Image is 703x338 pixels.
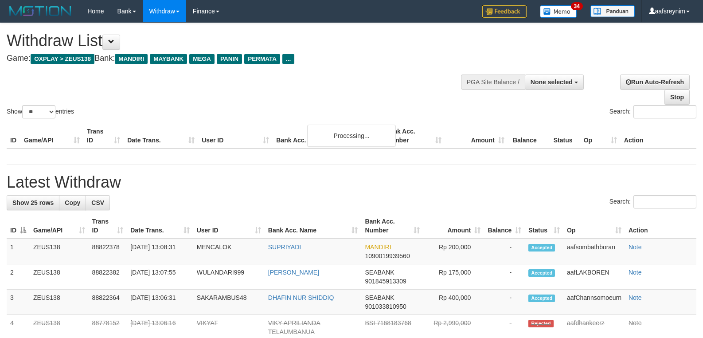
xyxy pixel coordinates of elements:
th: Action [621,123,696,149]
td: Rp 175,000 [423,264,484,290]
img: Feedback.jpg [482,5,527,18]
span: Copy 901845913309 to clipboard [365,278,406,285]
span: ... [282,54,294,64]
th: ID: activate to sort column descending [7,213,30,239]
img: Button%20Memo.svg [540,5,577,18]
th: Game/API [20,123,83,149]
span: 34 [571,2,583,10]
label: Search: [609,195,696,208]
td: aafChannsomoeurn [563,290,625,315]
td: Rp 400,000 [423,290,484,315]
span: Rejected [528,320,553,327]
a: SUPRIYADI [268,244,301,251]
th: Op [580,123,621,149]
th: Action [625,213,696,239]
a: DHAFIN NUR SHIDDIQ [268,294,334,301]
th: Status: activate to sort column ascending [525,213,563,239]
div: PGA Site Balance / [461,75,525,90]
div: Processing... [307,125,396,147]
th: Balance [508,123,550,149]
button: None selected [525,75,584,90]
span: Copy 7168183768 to clipboard [377,319,411,326]
span: SEABANK [365,294,394,301]
th: Trans ID: activate to sort column ascending [89,213,127,239]
a: Stop [664,90,690,105]
span: SEABANK [365,269,394,276]
th: User ID [198,123,273,149]
a: Show 25 rows [7,195,59,210]
a: Note [629,244,642,251]
th: User ID: activate to sort column ascending [193,213,265,239]
span: Accepted [528,269,555,277]
span: BSI [365,319,375,326]
label: Show entries [7,105,74,118]
td: - [484,290,525,315]
td: aafLAKBOREN [563,264,625,290]
th: Amount [445,123,508,149]
a: CSV [86,195,110,210]
td: 88822378 [89,239,127,264]
td: aafsombathboran [563,239,625,264]
span: MAYBANK [150,54,187,64]
td: SAKARAMBUS48 [193,290,265,315]
th: Trans ID [83,123,124,149]
span: Copy 1090019939560 to clipboard [365,252,410,259]
a: [PERSON_NAME] [268,269,319,276]
td: WULANDARI999 [193,264,265,290]
th: Date Trans. [124,123,198,149]
h4: Game: Bank: [7,54,460,63]
td: ZEUS138 [30,239,89,264]
span: MANDIRI [365,244,391,251]
span: CSV [91,199,104,206]
td: 88822382 [89,264,127,290]
td: - [484,264,525,290]
th: Amount: activate to sort column ascending [423,213,484,239]
h1: Latest Withdraw [7,173,696,191]
span: PERMATA [244,54,280,64]
span: Accepted [528,295,555,302]
a: Copy [59,195,86,210]
th: Bank Acc. Number [382,123,445,149]
th: Date Trans.: activate to sort column ascending [127,213,193,239]
span: None selected [531,79,573,86]
a: VIKY APRILIANDA TELAUMBANUA [268,319,320,335]
td: - [484,239,525,264]
td: 3 [7,290,30,315]
span: MANDIRI [115,54,148,64]
input: Search: [633,105,696,118]
a: Run Auto-Refresh [620,75,690,90]
a: Note [629,269,642,276]
td: ZEUS138 [30,290,89,315]
td: 1 [7,239,30,264]
img: panduan.png [590,5,635,17]
h1: Withdraw List [7,32,460,50]
span: Copy [65,199,80,206]
a: Note [629,294,642,301]
th: Bank Acc. Number: activate to sort column ascending [361,213,423,239]
td: ZEUS138 [30,264,89,290]
td: [DATE] 13:06:31 [127,290,193,315]
span: OXPLAY > ZEUS138 [31,54,94,64]
th: Balance: activate to sort column ascending [484,213,525,239]
td: Rp 200,000 [423,239,484,264]
span: Copy 901033810950 to clipboard [365,303,406,310]
span: MEGA [189,54,215,64]
th: Game/API: activate to sort column ascending [30,213,89,239]
th: Op: activate to sort column ascending [563,213,625,239]
td: 2 [7,264,30,290]
th: Status [550,123,580,149]
input: Search: [633,195,696,208]
th: Bank Acc. Name: activate to sort column ascending [265,213,362,239]
label: Search: [609,105,696,118]
td: 88822364 [89,290,127,315]
td: [DATE] 13:07:55 [127,264,193,290]
th: Bank Acc. Name [273,123,382,149]
span: Accepted [528,244,555,252]
select: Showentries [22,105,55,118]
td: MENCALOK [193,239,265,264]
img: MOTION_logo.png [7,4,74,18]
a: Note [629,319,642,326]
span: Show 25 rows [12,199,54,206]
span: PANIN [217,54,242,64]
th: ID [7,123,20,149]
